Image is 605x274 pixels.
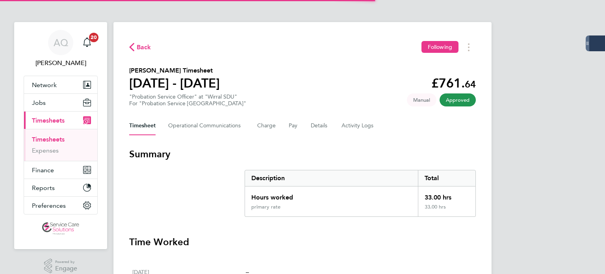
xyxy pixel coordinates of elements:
span: This timesheet has been approved. [440,93,476,106]
span: Preferences [32,202,66,209]
div: Total [418,170,475,186]
a: Expenses [32,147,59,154]
a: AQ[PERSON_NAME] [24,30,98,68]
button: Reports [24,179,97,196]
button: Finance [24,161,97,179]
div: Hours worked [245,186,418,204]
div: 33.00 hrs [418,204,475,216]
div: Timesheets [24,129,97,161]
button: Details [311,116,329,135]
button: Activity Logs [341,116,375,135]
h3: Time Worked [129,236,476,248]
div: "Probation Service Officer" at "Wirral SDU" [129,93,246,107]
span: Engage [55,265,77,272]
button: Preferences [24,197,97,214]
button: Pay [289,116,298,135]
div: Description [245,170,418,186]
button: Timesheet [129,116,156,135]
span: Andrew Quinney [24,58,98,68]
div: For "Probation Service [GEOGRAPHIC_DATA]" [129,100,246,107]
span: 64 [465,78,476,90]
span: AQ [54,37,68,48]
span: Powered by [55,259,77,265]
span: Finance [32,166,54,174]
div: primary rate [251,204,280,210]
div: Summary [245,170,476,217]
span: Back [137,43,151,52]
button: Jobs [24,94,97,111]
h2: [PERSON_NAME] Timesheet [129,66,220,75]
a: Go to home page [24,222,98,235]
a: Timesheets [32,136,65,143]
button: Timesheets [24,112,97,129]
span: Jobs [32,99,46,106]
button: Charge [257,116,276,135]
span: Reports [32,184,55,192]
div: 33.00 hrs [418,186,475,204]
button: Network [24,76,97,93]
span: 20 [89,33,98,42]
button: Following [421,41,458,53]
span: Following [428,43,452,50]
h1: [DATE] - [DATE] [129,75,220,91]
a: Powered byEngage [44,259,78,274]
a: 20 [79,30,95,55]
h3: Summary [129,148,476,160]
span: Network [32,81,57,89]
img: servicecare-logo-retina.png [42,222,79,235]
nav: Main navigation [14,22,107,249]
button: Operational Communications [168,116,245,135]
app-decimal: £761. [431,76,476,91]
button: Back [129,42,151,52]
span: This timesheet was manually created. [407,93,436,106]
span: Timesheets [32,117,65,124]
button: Timesheets Menu [462,41,476,53]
